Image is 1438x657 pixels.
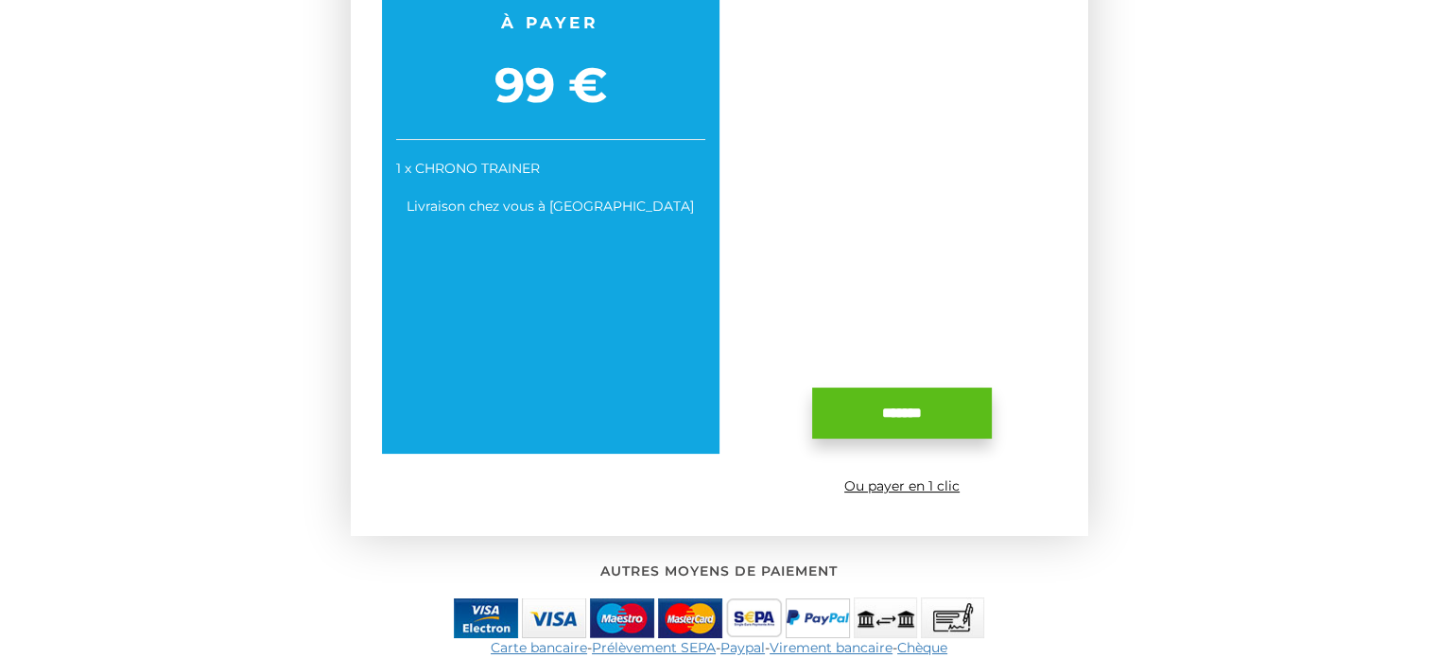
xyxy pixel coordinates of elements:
img: paypal-small.png [786,598,850,638]
span: À payer [396,11,705,34]
div: - - - - [166,638,1273,657]
img: bank_transfer-small.png [854,597,917,638]
a: Ou payer en 1 clic [844,477,960,494]
div: Livraison chez vous à [GEOGRAPHIC_DATA] [396,197,705,216]
a: Chèque [897,639,947,656]
img: maestro.jpg [590,598,654,638]
img: visa.jpg [522,598,586,638]
div: 1 x CHRONO TRAINER [396,159,705,178]
a: Paypal [720,639,765,656]
a: Prélèvement SEPA [592,639,716,656]
img: check-small.png [921,597,984,638]
img: sepa-small.png [726,598,782,637]
a: Carte bancaire [491,639,587,656]
img: mastercard.jpg [658,598,722,638]
a: Virement bancaire [770,639,892,656]
h2: Autres moyens de paiement [181,564,1258,579]
img: visa-electron.jpg [454,598,518,638]
span: 99 € [396,51,705,120]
